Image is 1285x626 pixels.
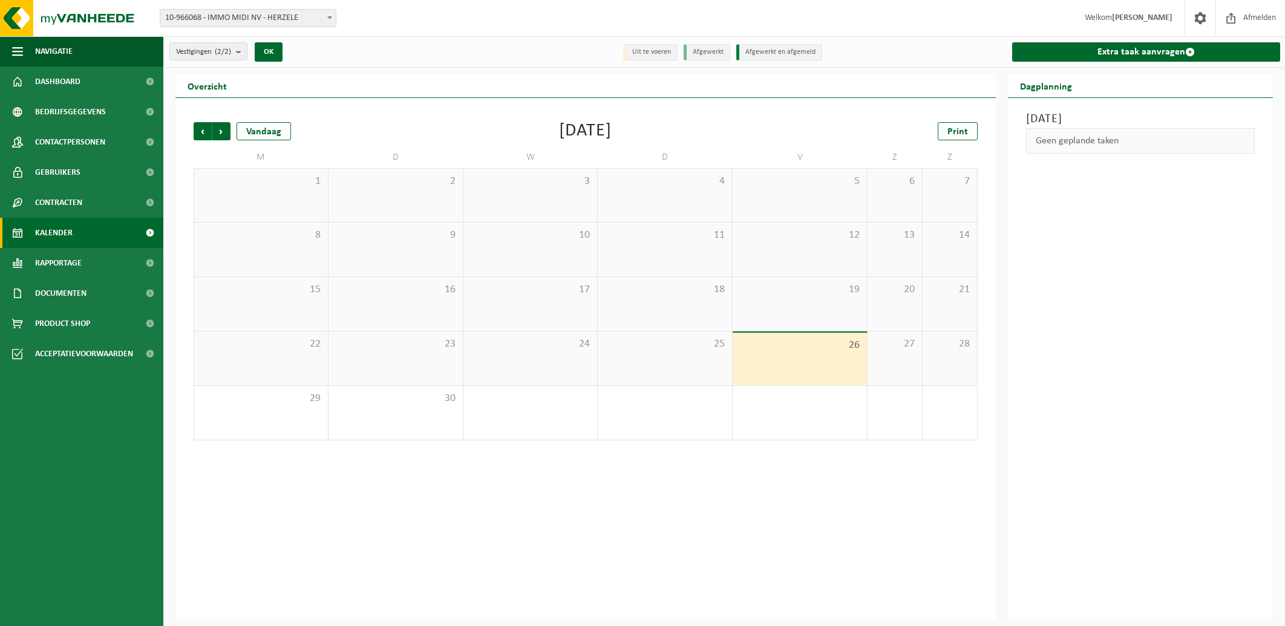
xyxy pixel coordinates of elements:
span: 3 [469,175,592,188]
span: 11 [604,229,726,242]
span: 17 [469,283,592,296]
h2: Overzicht [175,74,239,97]
span: Acceptatievoorwaarden [35,339,133,369]
span: 30 [335,392,457,405]
div: Vandaag [237,122,291,140]
h2: Dagplanning [1008,74,1084,97]
span: 22 [200,337,322,351]
span: Product Shop [35,308,90,339]
span: 13 [874,229,916,242]
a: Print [938,122,978,140]
span: Documenten [35,278,87,308]
span: 19 [739,283,861,296]
span: Gebruikers [35,157,80,187]
span: 2 [335,175,457,188]
span: 6 [874,175,916,188]
span: 14 [929,229,971,242]
span: 10-966068 - IMMO MIDI NV - HERZELE [160,9,336,27]
span: Kalender [35,218,73,248]
span: 27 [874,337,916,351]
td: D [598,146,733,168]
span: Rapportage [35,248,82,278]
div: [DATE] [559,122,612,140]
span: 18 [604,283,726,296]
span: Print [947,127,968,137]
span: 7 [929,175,971,188]
span: Navigatie [35,36,73,67]
div: Geen geplande taken [1026,128,1255,154]
span: 25 [604,337,726,351]
button: OK [255,42,283,62]
td: Z [868,146,923,168]
li: Afgewerkt [684,44,730,60]
li: Uit te voeren [623,44,678,60]
td: V [733,146,868,168]
span: 10 [469,229,592,242]
strong: [PERSON_NAME] [1112,13,1172,22]
span: 29 [200,392,322,405]
span: 10-966068 - IMMO MIDI NV - HERZELE [160,10,336,27]
span: Contracten [35,187,82,218]
span: 8 [200,229,322,242]
span: 20 [874,283,916,296]
span: 1 [200,175,322,188]
span: 23 [335,337,457,351]
span: 9 [335,229,457,242]
span: Vorige [194,122,212,140]
span: Bedrijfsgegevens [35,97,106,127]
td: Z [923,146,978,168]
count: (2/2) [215,48,231,56]
li: Afgewerkt en afgemeld [736,44,822,60]
span: 15 [200,283,322,296]
span: Contactpersonen [35,127,105,157]
span: 12 [739,229,861,242]
span: Dashboard [35,67,80,97]
span: 26 [739,339,861,352]
span: 24 [469,337,592,351]
td: M [194,146,329,168]
span: 4 [604,175,726,188]
h3: [DATE] [1026,110,1255,128]
td: D [329,146,463,168]
span: 5 [739,175,861,188]
a: Extra taak aanvragen [1012,42,1281,62]
span: Vestigingen [176,43,231,61]
span: Volgende [212,122,231,140]
button: Vestigingen(2/2) [169,42,247,60]
span: 16 [335,283,457,296]
td: W [463,146,598,168]
span: 21 [929,283,971,296]
span: 28 [929,337,971,351]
